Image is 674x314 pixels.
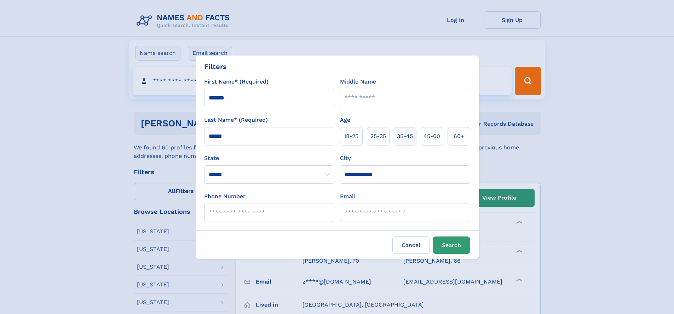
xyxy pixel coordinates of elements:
label: State [204,154,334,162]
div: Filters [204,61,227,72]
span: 18‑25 [344,132,358,141]
label: Phone Number [204,192,246,201]
label: Middle Name [340,78,376,86]
button: Search [433,236,470,254]
span: 35‑45 [397,132,413,141]
label: Cancel [392,236,430,254]
label: Email [340,192,355,201]
label: Last Name* (Required) [204,116,268,124]
span: 25‑35 [370,132,386,141]
span: 45‑60 [424,132,440,141]
label: Age [340,116,350,124]
label: City [340,154,351,162]
span: 60+ [454,132,464,141]
label: First Name* (Required) [204,78,269,86]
